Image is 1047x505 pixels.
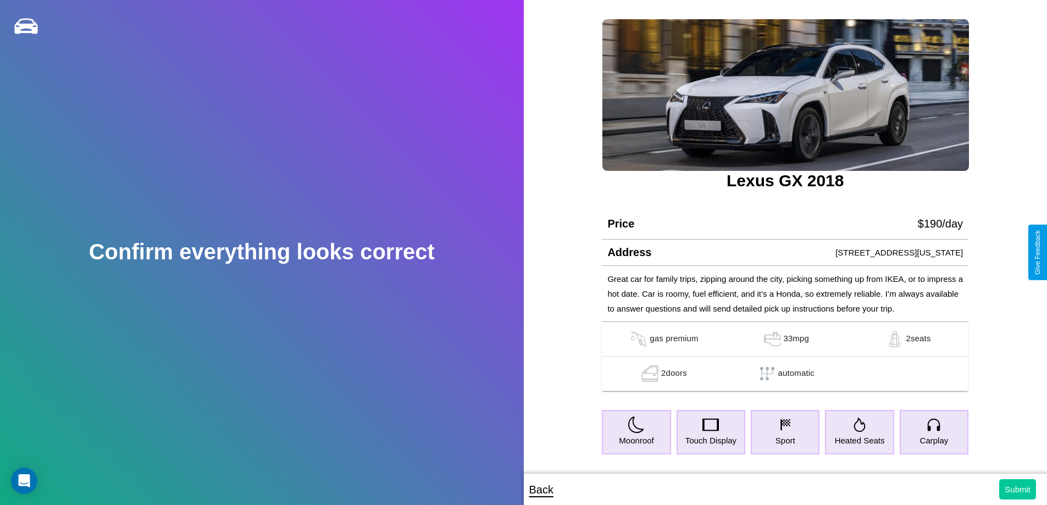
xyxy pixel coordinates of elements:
p: Sport [775,433,795,448]
div: Open Intercom Messenger [11,468,37,494]
p: Heated Seats [835,433,885,448]
p: Moonroof [619,433,653,448]
p: [STREET_ADDRESS][US_STATE] [835,245,963,260]
p: Great car for family trips, zipping around the city, picking something up from IKEA, or to impres... [607,271,963,316]
p: gas premium [650,331,698,347]
img: gas [628,331,650,347]
h4: Price [607,218,634,230]
p: 33 mpg [783,331,809,347]
p: Touch Display [685,433,736,448]
p: $ 190 /day [918,214,963,234]
p: automatic [778,365,815,382]
p: Back [529,480,553,500]
div: Give Feedback [1034,230,1042,275]
p: Carplay [920,433,949,448]
h4: Address [607,246,651,259]
h2: Confirm everything looks correct [89,240,435,264]
button: Submit [999,479,1036,500]
img: gas [639,365,661,382]
h3: Lexus GX 2018 [602,171,968,190]
p: 2 seats [906,331,930,347]
img: gas [761,331,783,347]
p: 2 doors [661,365,687,382]
img: gas [884,331,906,347]
table: simple table [602,322,968,391]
